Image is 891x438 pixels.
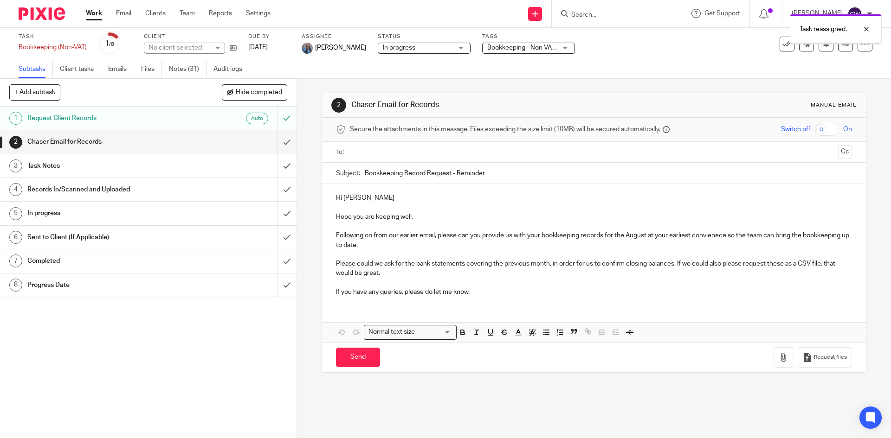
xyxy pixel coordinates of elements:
[336,169,360,178] label: Subject:
[811,102,857,109] div: Manual email
[86,9,102,18] a: Work
[27,159,188,173] h1: Task Notes
[27,111,188,125] h1: Request Client Records
[19,7,65,20] img: Pixie
[19,60,53,78] a: Subtasks
[302,43,313,54] img: Amanda-scaled.jpg
[814,354,847,361] span: Request files
[9,231,22,244] div: 6
[336,231,852,250] p: Following on from our earlier email, please can you provide us with your bookkeeping records for ...
[209,9,232,18] a: Reports
[336,259,852,278] p: Please could we ask for the bank statements covering the previous month, in order for us to confi...
[798,347,852,368] button: Request files
[378,33,471,40] label: Status
[236,89,282,96] span: Hide completed
[9,136,22,149] div: 2
[351,100,614,110] h1: Chaser Email for Records
[222,84,287,100] button: Hide completed
[169,60,207,78] a: Notes (31)
[19,43,87,52] div: Bookkeeping (Non-VAT)
[109,42,114,47] small: /8
[336,348,380,368] input: Send
[9,254,22,267] div: 7
[145,9,166,18] a: Clients
[800,25,847,34] p: Task reassigned.
[331,98,346,113] div: 2
[27,183,188,197] h1: Records In/Scanned and Uploaded
[27,135,188,149] h1: Chaser Email for Records
[105,38,114,49] div: 1
[27,254,188,268] h1: Completed
[27,278,188,292] h1: Progress Date
[9,112,22,125] div: 1
[246,9,271,18] a: Settings
[336,287,852,297] p: If you have any queries, please do let me know.
[27,206,188,220] h1: In progress
[9,84,60,100] button: + Add subtask
[149,43,209,52] div: No client selected
[838,145,852,159] button: Cc
[336,212,852,222] p: Hope you are keeping well,
[350,125,660,134] span: Secure the attachments in this message. Files exceeding the size limit (10MB) will be secured aut...
[9,183,22,196] div: 4
[108,60,134,78] a: Emails
[213,60,249,78] a: Audit logs
[248,33,290,40] label: Due by
[141,60,162,78] a: Files
[180,9,195,18] a: Team
[418,327,451,337] input: Search for option
[302,33,366,40] label: Assignee
[116,9,131,18] a: Email
[9,279,22,292] div: 8
[336,193,852,203] p: Hi [PERSON_NAME]
[60,60,101,78] a: Client tasks
[843,125,852,134] span: On
[383,44,415,51] span: In progress
[487,44,584,51] span: Bookkeeping - Non VAT Client + 1
[19,33,87,40] label: Task
[246,113,268,124] div: Auto
[248,44,268,51] span: [DATE]
[315,43,366,52] span: [PERSON_NAME]
[366,327,417,337] span: Normal text size
[144,33,237,40] label: Client
[336,147,346,157] label: To:
[9,159,22,172] div: 3
[781,125,810,134] span: Switch off
[847,6,862,21] img: svg%3E
[27,230,188,244] h1: Sent to Client (If Applicable)
[9,207,22,220] div: 5
[364,325,457,339] div: Search for option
